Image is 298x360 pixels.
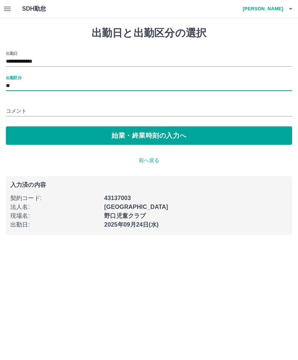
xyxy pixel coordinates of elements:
[6,126,292,145] button: 始業・終業時刻の入力へ
[6,27,292,39] h1: 出勤日と出勤区分の選択
[10,194,100,203] p: 契約コード :
[104,195,131,201] b: 43137003
[10,212,100,220] p: 現場名 :
[10,203,100,212] p: 法人名 :
[104,204,168,210] b: [GEOGRAPHIC_DATA]
[10,220,100,229] p: 出勤日 :
[104,221,159,228] b: 2025年09月24日(水)
[104,213,146,219] b: 野口児童クラブ
[6,157,292,164] p: 前へ戻る
[6,50,18,56] label: 出勤日
[6,75,21,80] label: 出勤区分
[10,182,288,188] p: 入力済の内容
